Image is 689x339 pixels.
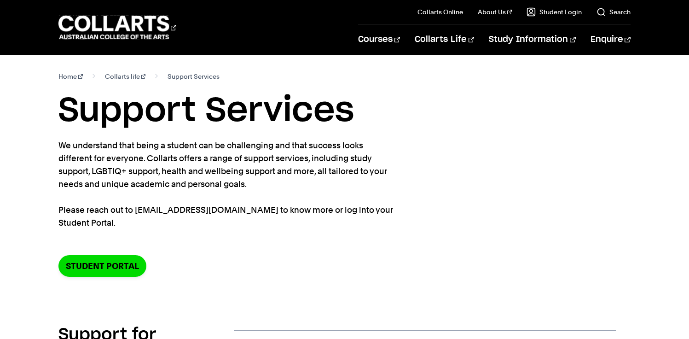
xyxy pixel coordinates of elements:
a: Home [58,70,83,83]
p: We understand that being a student can be challenging and that success looks different for everyo... [58,139,394,229]
a: Search [596,7,631,17]
a: Collarts Online [417,7,463,17]
a: Student Login [527,7,582,17]
span: Support Services [168,70,220,83]
div: Go to homepage [58,14,176,41]
a: About Us [478,7,512,17]
a: Student Portal [58,255,146,277]
h1: Support Services [58,90,631,132]
a: Collarts life [105,70,146,83]
a: Collarts Life [415,24,474,55]
a: Enquire [591,24,631,55]
a: Courses [358,24,400,55]
a: Study Information [489,24,575,55]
